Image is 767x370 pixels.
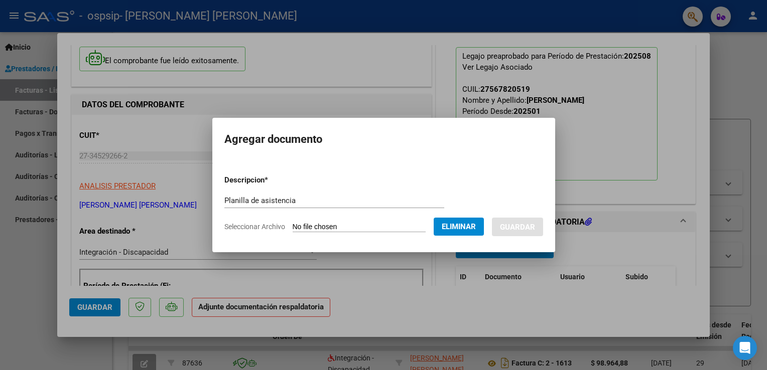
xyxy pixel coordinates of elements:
[224,223,285,231] span: Seleccionar Archivo
[224,130,543,149] h2: Agregar documento
[224,174,320,186] p: Descripcion
[442,222,476,231] span: Eliminar
[733,336,757,360] div: Open Intercom Messenger
[434,218,484,236] button: Eliminar
[500,223,535,232] span: Guardar
[492,218,543,236] button: Guardar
